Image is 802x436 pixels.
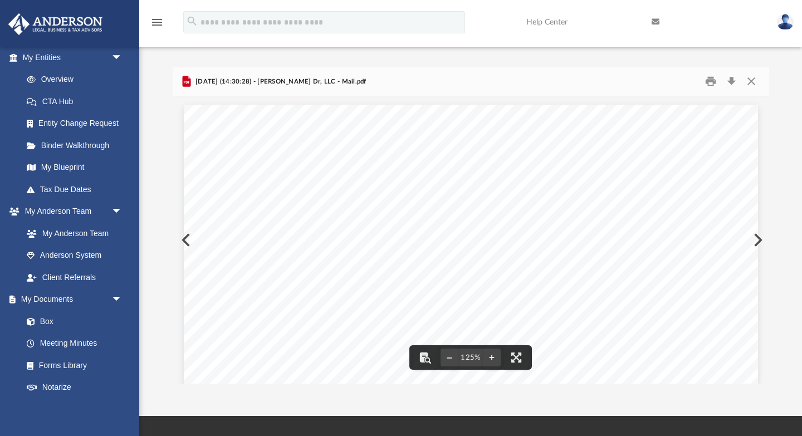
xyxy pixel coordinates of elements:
[111,398,134,421] span: arrow_drop_down
[16,310,128,332] a: Box
[5,13,106,35] img: Anderson Advisors Platinum Portal
[483,345,501,370] button: Zoom in
[458,354,483,361] div: Current zoom level
[111,46,134,69] span: arrow_drop_down
[16,354,128,376] a: Forms Library
[193,77,366,87] span: [DATE] (14:30:28) - [PERSON_NAME] Dr, LLC - Mail.pdf
[741,73,761,90] button: Close
[173,224,197,256] button: Previous File
[186,15,198,27] i: search
[16,376,134,399] a: Notarize
[722,73,742,90] button: Download
[8,398,134,420] a: Online Learningarrow_drop_down
[173,96,769,384] div: Document Viewer
[8,288,134,311] a: My Documentsarrow_drop_down
[111,200,134,223] span: arrow_drop_down
[413,345,437,370] button: Toggle findbar
[504,345,529,370] button: Enter fullscreen
[16,112,139,135] a: Entity Change Request
[16,156,134,179] a: My Blueprint
[441,345,458,370] button: Zoom out
[150,16,164,29] i: menu
[8,46,139,68] a: My Entitiesarrow_drop_down
[700,73,722,90] button: Print
[16,244,134,267] a: Anderson System
[150,21,164,29] a: menu
[16,90,139,112] a: CTA Hub
[16,222,128,244] a: My Anderson Team
[16,68,139,91] a: Overview
[16,332,134,355] a: Meeting Minutes
[173,67,769,384] div: Preview
[16,266,134,288] a: Client Referrals
[777,14,794,30] img: User Pic
[8,200,134,223] a: My Anderson Teamarrow_drop_down
[16,134,139,156] a: Binder Walkthrough
[16,178,139,200] a: Tax Due Dates
[173,96,769,384] div: File preview
[111,288,134,311] span: arrow_drop_down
